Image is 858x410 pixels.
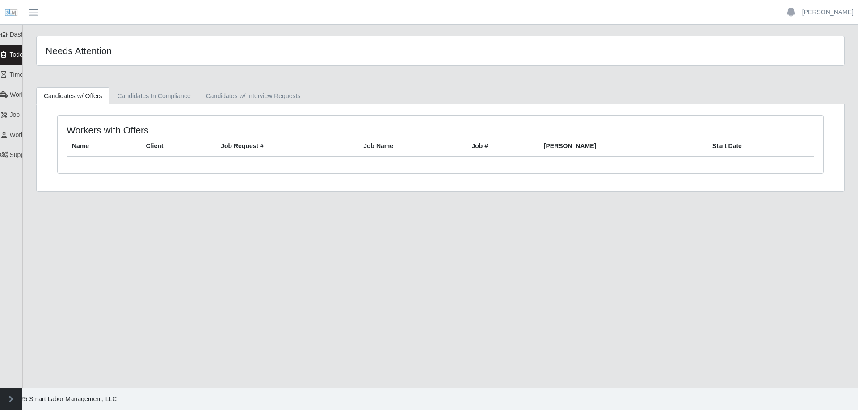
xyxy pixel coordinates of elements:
[215,136,358,157] th: Job Request #
[466,136,538,157] th: Job #
[109,87,198,105] a: Candidates In Compliance
[36,87,109,105] a: Candidates w/ Offers
[10,91,63,98] span: Worker Timesheets
[141,136,216,157] th: Client
[10,111,48,118] span: Job Requests
[46,45,367,56] h4: Needs Attention
[7,395,117,402] span: © 2025 Smart Labor Management, LLC
[67,136,141,157] th: Name
[10,31,41,38] span: Dashboard
[707,136,814,157] th: Start Date
[10,71,42,78] span: Timesheets
[358,136,466,157] th: Job Name
[4,6,18,19] img: SLM Logo
[10,131,33,138] span: Workers
[802,8,854,17] a: [PERSON_NAME]
[67,124,370,136] h4: Workers with Offers
[538,136,707,157] th: [PERSON_NAME]
[198,87,308,105] a: Candidates w/ Interview Requests
[10,151,57,158] span: Supplier Settings
[10,51,23,58] span: Todo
